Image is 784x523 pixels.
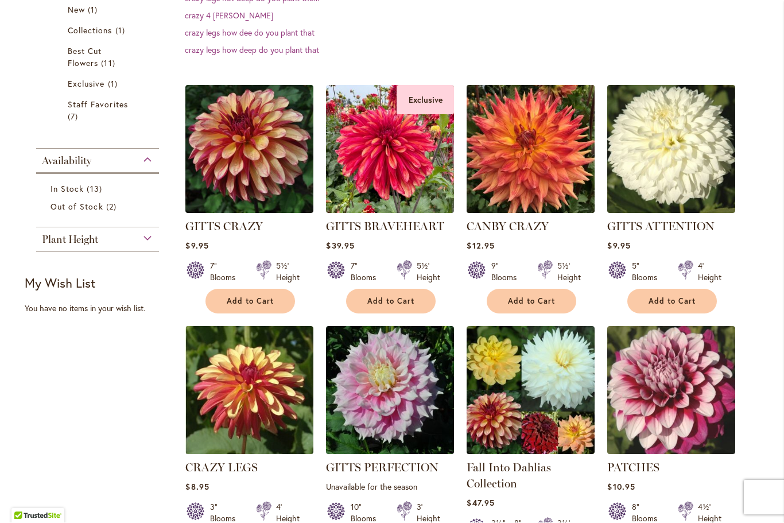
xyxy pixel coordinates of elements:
span: Staff Favorites [68,99,128,110]
a: CRAZY LEGS [185,446,313,457]
img: Fall Into Dahlias Collection [467,327,595,455]
a: GITTS CRAZY [185,220,263,234]
span: $39.95 [326,241,354,251]
span: Out of Stock [51,202,103,212]
img: Gitts Crazy [185,86,313,214]
span: 1 [115,25,128,37]
img: GITTS BRAVEHEART [326,86,454,214]
span: 7 [68,111,81,123]
span: 1 [88,4,100,16]
a: crazy legs how deep do you plant that [185,45,319,56]
span: 13 [87,183,104,195]
span: In Stock [51,184,84,195]
a: Staff Favorites [68,99,130,123]
div: You have no items in your wish list. [25,303,178,315]
span: $10.95 [607,482,635,493]
a: GITTS ATTENTION [607,220,715,234]
button: Add to Cart [487,289,576,314]
a: Canby Crazy [467,205,595,216]
div: 5½' Height [417,261,440,284]
a: GITTS PERFECTION [326,461,438,475]
div: 9" Blooms [491,261,523,284]
span: $12.95 [467,241,494,251]
a: CRAZY LEGS [185,461,258,475]
div: Exclusive [397,86,454,115]
a: Out of Stock 2 [51,201,148,213]
span: Add to Cart [367,297,414,307]
a: crazy legs how dee do you plant that [185,28,315,38]
a: GITTS PERFECTION [326,446,454,457]
img: Canby Crazy [464,82,598,216]
div: 7" Blooms [351,261,383,284]
a: PATCHES [607,461,659,475]
a: New [68,4,130,16]
span: $8.95 [185,482,209,493]
a: GITTS BRAVEHEART Exclusive [326,205,454,216]
button: Add to Cart [346,289,436,314]
span: Best Cut Flowers [68,46,102,69]
span: $47.95 [467,498,494,509]
span: 1 [108,78,121,90]
div: 5½' Height [276,261,300,284]
a: GITTS ATTENTION [607,205,735,216]
a: Best Cut Flowers [68,45,130,69]
a: GITTS BRAVEHEART [326,220,444,234]
button: Add to Cart [205,289,295,314]
img: CRAZY LEGS [185,327,313,455]
p: Unavailable for the season [326,482,454,493]
a: CANBY CRAZY [467,220,549,234]
a: crazy 4 [PERSON_NAME] [185,10,273,21]
span: $9.95 [607,241,630,251]
span: Collections [68,25,112,36]
strong: My Wish List [25,275,95,292]
a: Exclusive [68,78,130,90]
span: $9.95 [185,241,208,251]
span: Add to Cart [649,297,696,307]
img: Patches [607,327,735,455]
a: Fall Into Dahlias Collection [467,461,551,491]
span: Exclusive [68,79,104,90]
a: Gitts Crazy [185,205,313,216]
a: Patches [607,446,735,457]
iframe: Launch Accessibility Center [9,482,41,514]
img: GITTS PERFECTION [326,327,454,455]
span: New [68,5,85,16]
div: 5" Blooms [632,261,664,284]
img: GITTS ATTENTION [607,86,735,214]
span: Availability [42,155,91,168]
span: 11 [101,57,118,69]
span: 2 [106,201,119,213]
span: Plant Height [42,234,98,246]
a: Fall Into Dahlias Collection [467,446,595,457]
a: In Stock 13 [51,183,148,195]
a: Collections [68,25,130,37]
div: 5½' Height [557,261,581,284]
span: Add to Cart [508,297,555,307]
div: 4' Height [698,261,721,284]
button: Add to Cart [627,289,717,314]
div: 7" Blooms [210,261,242,284]
span: Add to Cart [227,297,274,307]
